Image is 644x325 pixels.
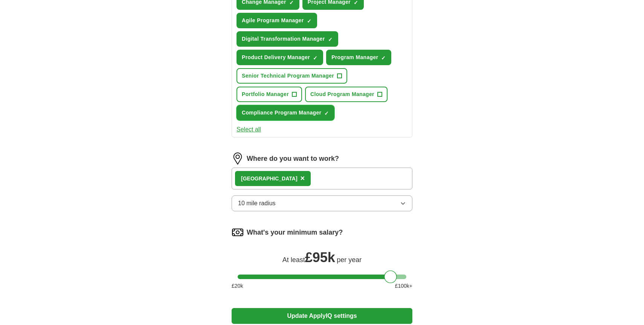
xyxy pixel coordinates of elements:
[242,35,325,43] span: Digital Transformation Manager
[305,87,388,102] button: Cloud Program Manager
[337,256,362,264] span: per year
[326,50,391,65] button: Program Manager✓
[242,17,304,24] span: Agile Program Manager
[232,282,243,290] span: £ 20 k
[232,195,412,211] button: 10 mile radius
[237,68,347,84] button: Senior Technical Program Manager
[242,72,334,80] span: Senior Technical Program Manager
[324,110,329,116] span: ✓
[241,175,298,183] div: [GEOGRAPHIC_DATA]
[395,282,412,290] span: £ 100 k+
[237,50,323,65] button: Product Delivery Manager✓
[237,125,261,134] button: Select all
[232,226,244,238] img: salary.png
[305,250,335,265] span: £ 95k
[238,199,276,208] span: 10 mile radius
[301,173,305,184] button: ×
[237,87,302,102] button: Portfolio Manager
[247,154,339,164] label: Where do you want to work?
[237,105,334,121] button: Compliance Program Manager✓
[381,55,386,61] span: ✓
[313,55,317,61] span: ✓
[247,227,343,238] label: What's your minimum salary?
[237,13,317,28] button: Agile Program Manager✓
[232,153,244,165] img: location.png
[242,53,310,61] span: Product Delivery Manager
[307,18,311,24] span: ✓
[310,90,374,98] span: Cloud Program Manager
[232,308,412,324] button: Update ApplyIQ settings
[282,256,305,264] span: At least
[301,174,305,182] span: ×
[242,90,289,98] span: Portfolio Manager
[328,37,333,43] span: ✓
[237,31,338,47] button: Digital Transformation Manager✓
[242,109,321,117] span: Compliance Program Manager
[331,53,378,61] span: Program Manager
